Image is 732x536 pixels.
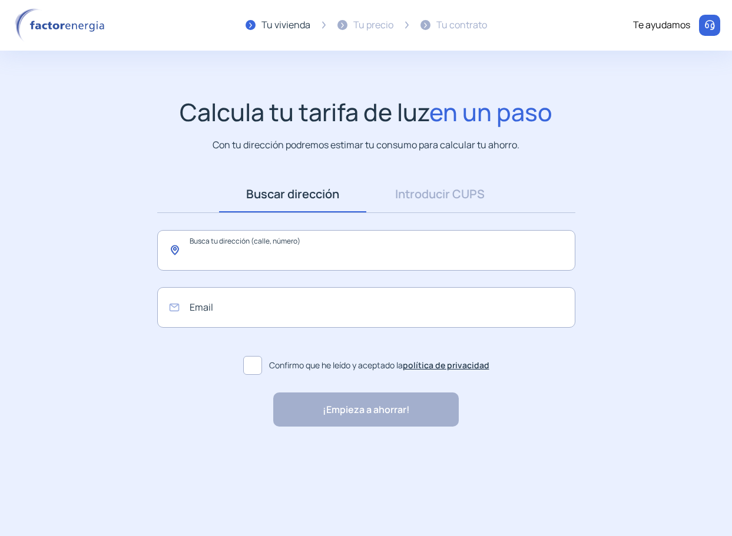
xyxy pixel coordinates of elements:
[213,138,519,152] p: Con tu dirección podremos estimar tu consumo para calcular tu ahorro.
[180,98,552,126] h1: Calcula tu tarifa de luz
[12,8,112,42] img: logo factor
[403,359,489,371] a: política de privacidad
[436,18,487,33] div: Tu contrato
[219,176,366,212] a: Buscar dirección
[269,359,489,372] span: Confirmo que he leído y aceptado la
[366,176,514,212] a: Introducir CUPS
[704,19,716,31] img: llamar
[261,18,310,33] div: Tu vivienda
[429,95,552,128] span: en un paso
[353,18,393,33] div: Tu precio
[633,18,690,33] div: Te ayudamos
